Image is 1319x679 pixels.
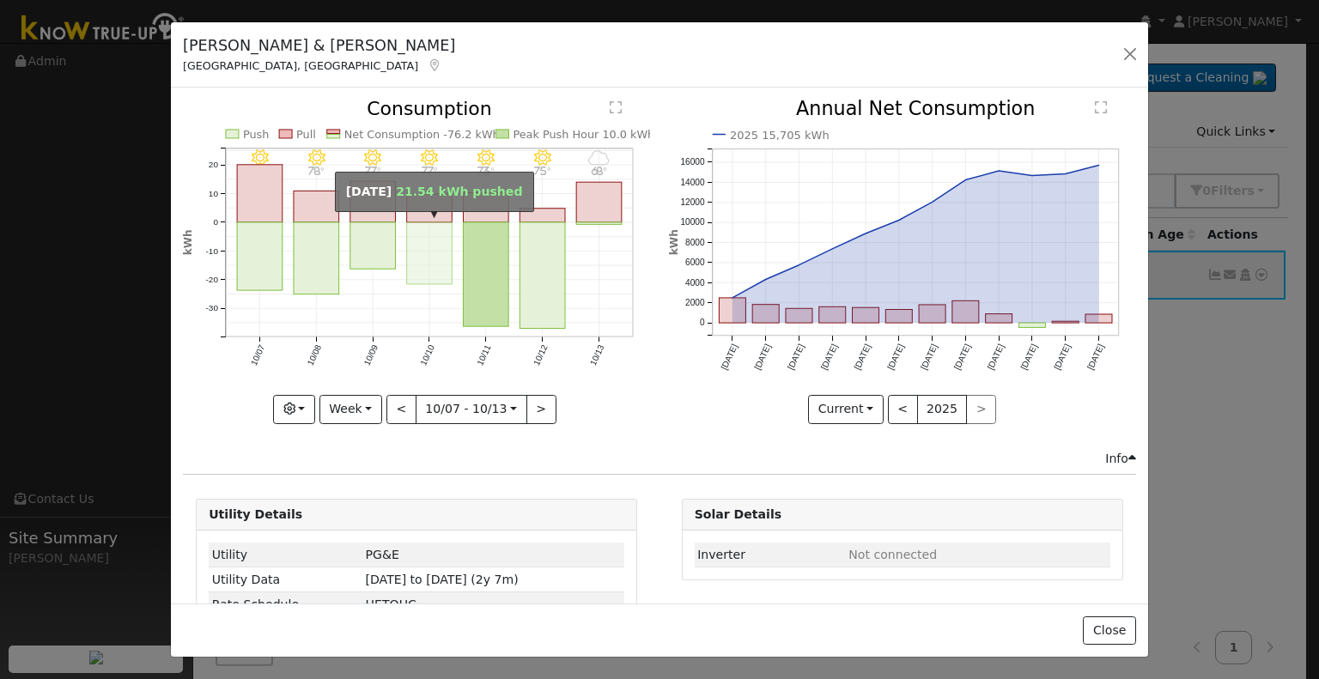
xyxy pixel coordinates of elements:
[588,343,606,367] text: 10/13
[888,395,918,424] button: <
[243,128,269,141] text: Push
[885,310,912,324] rect: onclick=""
[1052,343,1073,372] text: [DATE]
[1085,343,1106,372] text: [DATE]
[520,222,566,329] rect: onclick=""
[848,548,937,561] span: ID: null, authorized: None
[885,343,906,372] text: [DATE]
[301,167,331,176] p: 78°
[928,199,935,206] circle: onclick=""
[209,161,219,170] text: 20
[685,238,705,247] text: 8000
[237,222,283,290] rect: onclick=""
[209,189,219,198] text: 10
[680,158,705,167] text: 16000
[1085,315,1112,324] rect: onclick=""
[407,222,453,284] rect: onclick=""
[685,258,705,268] text: 6000
[610,100,622,114] text: 
[962,177,969,184] circle: onclick=""
[209,592,362,617] td: Rate Schedule
[366,597,416,611] span: J
[237,165,283,222] rect: onclick=""
[183,59,418,72] span: [GEOGRAPHIC_DATA], [GEOGRAPHIC_DATA]
[306,343,324,367] text: 10/08
[680,197,705,207] text: 12000
[680,218,705,227] text: 10000
[985,314,1012,323] rect: onclick=""
[367,98,492,119] text: Consumption
[786,343,806,372] text: [DATE]
[695,543,846,567] td: Inverter
[952,301,979,324] rect: onclick=""
[895,217,902,224] circle: onclick=""
[762,276,769,283] circle: onclick=""
[588,149,610,167] i: 10/13 - MostlyCloudy
[319,395,382,424] button: Week
[752,305,779,323] rect: onclick=""
[528,167,558,176] p: 75°
[584,167,614,176] p: 68°
[852,343,872,372] text: [DATE]
[808,395,884,424] button: Current
[577,183,623,223] rect: onclick=""
[719,298,745,323] rect: onclick=""
[752,343,773,372] text: [DATE]
[728,294,735,301] circle: onclick=""
[358,167,388,176] p: 77°
[416,395,527,424] button: 10/07 - 10/13
[1052,322,1079,324] rect: onclick=""
[252,149,269,167] i: 10/07 - Clear
[1029,173,1036,179] circle: onclick=""
[249,343,267,367] text: 10/07
[829,246,836,252] circle: onclick=""
[919,305,945,323] rect: onclick=""
[919,343,939,372] text: [DATE]
[852,308,878,324] rect: onclick=""
[520,209,566,222] rect: onclick=""
[514,128,655,141] text: Peak Push Hour 10.0 kWh
[786,309,812,324] rect: onclick=""
[362,343,380,367] text: 10/09
[1018,343,1039,372] text: [DATE]
[182,230,194,256] text: kWh
[344,128,500,141] text: Net Consumption -76.2 kWh
[577,222,623,224] rect: onclick=""
[795,262,802,269] circle: onclick=""
[213,218,218,227] text: 0
[477,149,495,167] i: 10/11 - Clear
[427,58,442,72] a: Map
[986,343,1006,372] text: [DATE]
[346,185,392,198] strong: [DATE]
[308,149,325,167] i: 10/08 - Clear
[952,343,973,372] text: [DATE]
[366,573,519,586] span: [DATE] to [DATE] (2y 7m)
[419,343,437,367] text: 10/10
[386,395,416,424] button: <
[685,278,705,288] text: 4000
[685,298,705,307] text: 2000
[668,230,680,256] text: kWh
[1105,450,1136,468] div: Info
[206,304,219,313] text: -30
[209,543,362,567] td: Utility
[206,275,219,284] text: -20
[366,548,399,561] span: ID: 16555796, authorized: 04/16/25
[719,343,739,372] text: [DATE]
[1018,324,1045,328] rect: onclick=""
[365,149,382,167] i: 10/09 - MostlyClear
[421,149,438,167] i: 10/10 - Clear
[294,191,339,223] rect: onclick=""
[695,507,781,521] strong: Solar Details
[730,129,830,142] text: 2025 15,705 kWh
[1083,616,1135,646] button: Close
[209,567,362,592] td: Utility Data
[917,395,968,424] button: 2025
[209,507,302,521] strong: Utility Details
[1062,171,1069,178] circle: onclick=""
[699,318,704,328] text: 0
[995,167,1002,174] circle: onclick=""
[296,128,316,141] text: Pull
[862,230,869,237] circle: onclick=""
[476,343,494,367] text: 10/11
